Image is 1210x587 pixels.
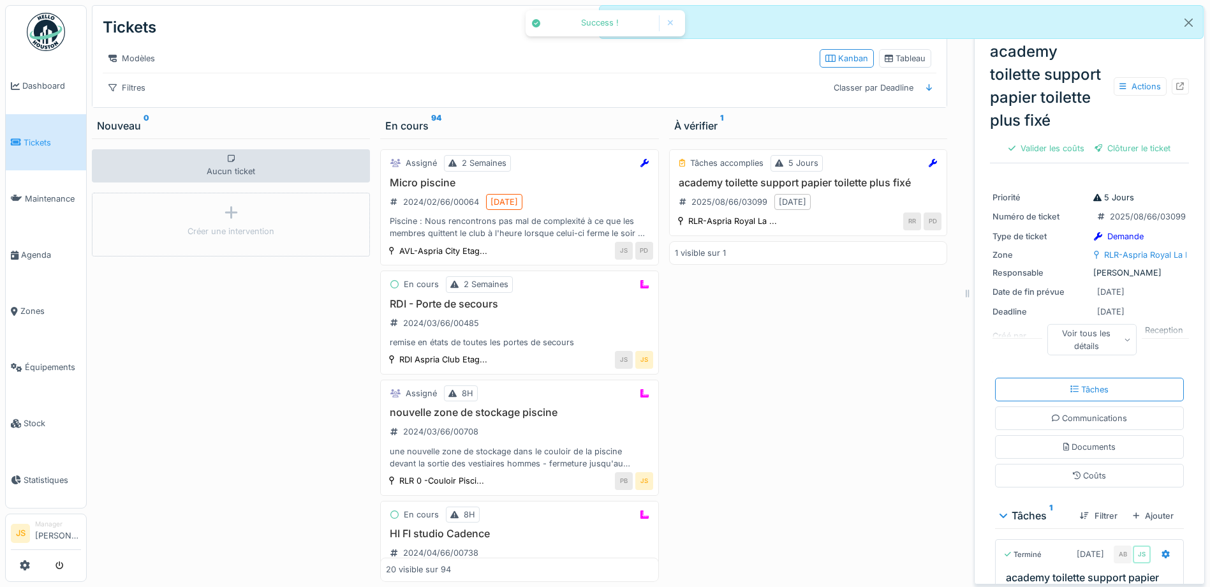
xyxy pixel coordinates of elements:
[992,286,1088,298] div: Date de fin prévue
[92,149,370,182] div: Aucun ticket
[6,58,86,114] a: Dashboard
[385,118,653,133] div: En cours
[464,278,508,290] div: 2 Semaines
[22,80,81,92] span: Dashboard
[403,196,479,208] div: 2024/02/66/00064
[1070,383,1109,396] div: Tâches
[103,78,151,97] div: Filtres
[403,426,478,438] div: 2024/03/66/00708
[903,212,921,230] div: RR
[6,114,86,170] a: Tickets
[1052,412,1128,424] div: Communications
[1107,230,1144,242] div: Demande
[992,191,1088,204] div: Priorité
[144,118,149,133] sup: 0
[406,157,437,169] div: Assigné
[399,475,484,487] div: RLR 0 -Couloir Pisci...
[404,278,439,290] div: En cours
[6,227,86,283] a: Agenda
[188,225,274,237] div: Créer une intervention
[924,212,941,230] div: PD
[386,336,653,348] div: remise en états de toutes les portes de secours
[690,157,764,169] div: Tâches accomplies
[386,177,653,189] h3: Micro piscine
[1000,508,1070,523] div: Tâches
[35,519,81,529] div: Manager
[406,387,437,399] div: Assigné
[35,519,81,547] li: [PERSON_NAME]
[24,474,81,486] span: Statistiques
[27,13,65,51] img: Badge_color-CXgf-gQk.svg
[779,196,806,208] div: [DATE]
[24,137,81,149] span: Tickets
[1049,508,1052,523] sup: 1
[1003,549,1042,560] div: Terminé
[1075,507,1122,524] div: Filtrer
[828,78,919,97] div: Classer par Deadline
[386,528,653,540] h3: HI FI studio Cadence
[6,396,86,452] a: Stock
[399,245,487,257] div: AVL-Aspria City Etag...
[1114,546,1132,563] div: AB
[635,242,653,260] div: PD
[599,5,1204,39] div: Connecté(e).
[1073,470,1107,482] div: Coûts
[404,509,439,521] div: En cours
[990,40,1189,132] div: academy toilette support papier toilette plus fixé
[462,387,473,399] div: 8H
[1110,211,1186,223] div: 2025/08/66/03099
[615,472,633,490] div: PB
[11,519,81,550] a: JS Manager[PERSON_NAME]
[635,472,653,490] div: JS
[1133,546,1151,563] div: JS
[1097,286,1125,298] div: [DATE]
[675,247,726,259] div: 1 visible sur 1
[431,118,441,133] sup: 94
[675,177,941,189] h3: academy toilette support papier toilette plus fixé
[1128,507,1179,524] div: Ajouter
[1077,548,1104,560] div: [DATE]
[462,157,506,169] div: 2 Semaines
[386,445,653,470] div: une nouvelle zone de stockage dans le couloir de la piscine devant la sortie des vestiaires homme...
[6,170,86,227] a: Maintenance
[1097,306,1125,318] div: [DATE]
[403,547,478,559] div: 2024/04/66/00738
[25,193,81,205] span: Maintenance
[615,351,633,369] div: JS
[992,267,1186,279] div: [PERSON_NAME]
[25,361,81,373] span: Équipements
[688,215,777,227] div: RLR-Aspria Royal La ...
[11,524,30,543] li: JS
[103,11,156,44] div: Tickets
[674,118,942,133] div: À vérifier
[885,52,926,64] div: Tableau
[491,196,518,208] div: [DATE]
[6,283,86,339] a: Zones
[992,211,1088,223] div: Numéro de ticket
[788,157,818,169] div: 5 Jours
[546,18,653,29] div: Success !
[103,49,161,68] div: Modèles
[386,406,653,419] h3: nouvelle zone de stockage piscine
[992,230,1088,242] div: Type de ticket
[399,353,487,366] div: RDI Aspria Club Etag...
[386,298,653,310] h3: RDI - Porte de secours
[992,249,1088,261] div: Zone
[97,118,365,133] div: Nouveau
[386,215,653,239] div: Piscine : Nous rencontrons pas mal de complexité à ce que les membres quittent le club à l'heure ...
[386,564,451,576] div: 20 visible sur 94
[1114,77,1167,96] div: Actions
[992,267,1088,279] div: Responsable
[24,417,81,429] span: Stock
[1047,324,1137,355] div: Voir tous les détails
[6,339,86,396] a: Équipements
[720,118,723,133] sup: 1
[691,196,767,208] div: 2025/08/66/03099
[1093,191,1134,204] div: 5 Jours
[1003,140,1089,157] div: Valider les coûts
[1089,140,1176,157] div: Clôturer le ticket
[1063,441,1116,453] div: Documents
[403,317,479,329] div: 2024/03/66/00485
[20,305,81,317] span: Zones
[1174,6,1203,40] button: Close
